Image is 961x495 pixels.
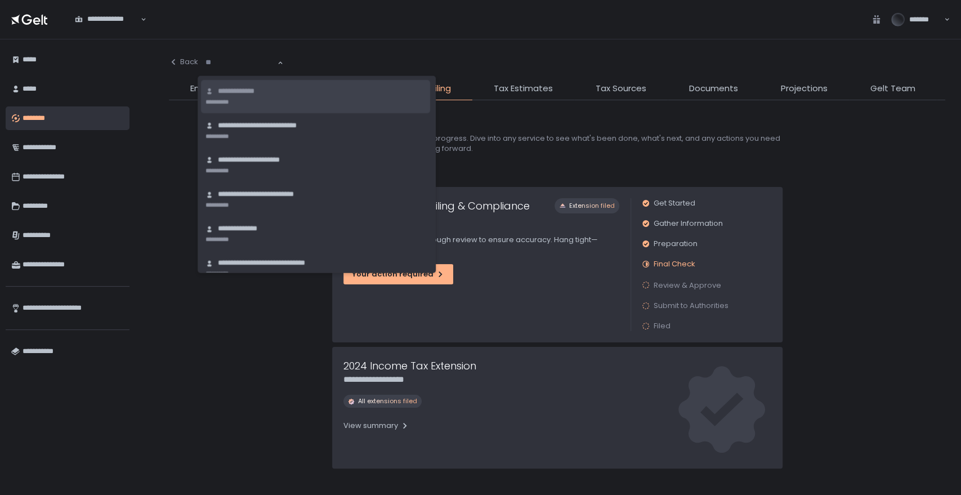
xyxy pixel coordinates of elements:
[569,202,615,210] span: Extension filed
[343,264,453,284] button: Your action required
[654,301,728,311] span: Submit to Authorities
[205,57,276,68] input: Search for option
[169,57,198,67] div: Back
[358,397,417,405] span: All extensions filed
[654,280,721,291] span: Review & Approve
[654,259,695,269] span: Final Check
[198,51,283,74] div: Search for option
[343,358,476,373] h1: 2024 Income Tax Extension
[343,417,409,435] button: View summary
[654,218,723,229] span: Gather Information
[352,269,445,279] div: Your action required
[654,198,695,208] span: Get Started
[343,198,530,213] h1: 2024 Income Tax Filing & Compliance
[68,8,146,32] div: Search for option
[654,239,698,249] span: Preparation
[75,24,140,35] input: Search for option
[870,82,915,95] span: Gelt Team
[169,51,198,73] button: Back
[190,82,213,95] span: Entity
[596,82,646,95] span: Tax Sources
[494,82,553,95] span: Tax Estimates
[689,82,738,95] span: Documents
[781,82,828,95] span: Projections
[332,133,783,154] h2: Stay on top of your tax filing progress. Dive into any service to see what's been done, what's ne...
[343,421,409,431] div: View summary
[654,321,671,331] span: Filed
[343,235,619,255] p: We're conducting a thorough review to ensure accuracy. Hang tight—almost there!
